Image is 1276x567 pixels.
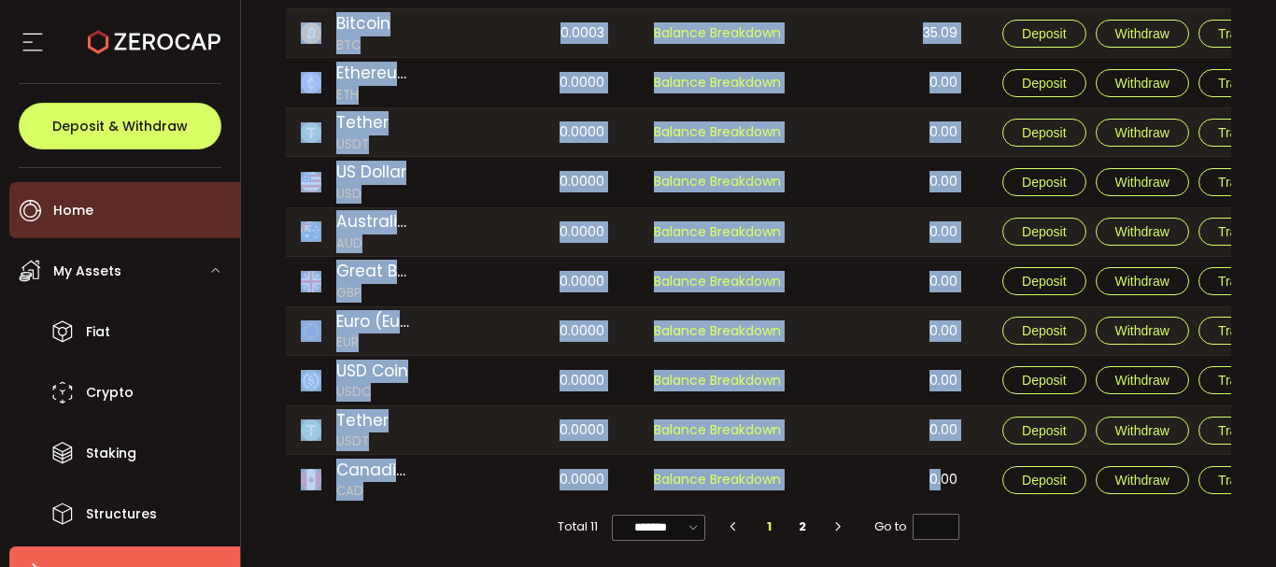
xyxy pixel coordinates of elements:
[1002,119,1085,147] button: Deposit
[1115,26,1170,41] span: Withdraw
[1218,473,1267,488] span: Transfer
[1096,69,1189,97] button: Withdraw
[1115,373,1170,388] span: Withdraw
[301,370,322,391] img: usdc_portfolio.svg
[1022,473,1066,488] span: Deposit
[1115,125,1170,140] span: Withdraw
[336,310,411,334] span: Euro (European Monetary Unit)
[1096,20,1189,48] button: Withdraw
[1002,466,1085,494] button: Deposit
[1002,168,1085,196] button: Deposit
[1115,76,1170,91] span: Withdraw
[1115,224,1170,239] span: Withdraw
[445,9,619,57] div: 0.0003
[654,221,781,243] span: Balance Breakdown
[1002,417,1085,445] button: Deposit
[1022,125,1066,140] span: Deposit
[336,333,411,352] span: EUR
[52,120,188,133] span: Deposit & Withdraw
[445,406,619,454] div: 0.0000
[1022,175,1066,190] span: Deposit
[301,22,322,44] img: btc_portfolio.svg
[336,161,406,185] span: US Dollar
[336,210,411,234] span: Australian Dollar
[558,514,598,540] span: Total 11
[1022,224,1066,239] span: Deposit
[1218,175,1267,190] span: Transfer
[336,409,389,433] span: Tether
[1096,168,1189,196] button: Withdraw
[1022,76,1066,91] span: Deposit
[301,122,322,144] img: usdt_portfolio.svg
[301,419,322,441] img: usdt_portfolio.svg
[445,455,619,504] div: 0.0000
[798,356,972,405] div: 0.00
[336,482,411,501] span: CAD
[798,9,972,57] div: 35.09
[1183,477,1276,567] iframe: Chat Widget
[1115,423,1170,438] span: Withdraw
[798,307,972,355] div: 0.00
[1096,119,1189,147] button: Withdraw
[301,72,322,93] img: eth_portfolio.svg
[798,455,972,504] div: 0.00
[1218,274,1267,289] span: Transfer
[654,171,781,192] span: Balance Breakdown
[336,284,411,303] span: GBP
[53,197,93,224] span: Home
[336,383,408,402] span: USDC
[798,208,972,256] div: 0.00
[1002,69,1085,97] button: Deposit
[445,208,619,256] div: 0.0000
[336,62,411,86] span: Ethereum
[1096,267,1189,295] button: Withdraw
[1002,317,1085,345] button: Deposit
[336,432,389,451] span: USDT
[445,58,619,107] div: 0.0000
[1096,417,1189,445] button: Withdraw
[654,271,781,292] span: Balance Breakdown
[336,135,389,154] span: USDT
[798,157,972,206] div: 0.00
[1218,76,1267,91] span: Transfer
[1115,175,1170,190] span: Withdraw
[301,172,322,193] img: usd_portfolio.svg
[654,320,781,342] span: Balance Breakdown
[1218,423,1267,438] span: Transfer
[1096,317,1189,345] button: Withdraw
[1096,366,1189,394] button: Withdraw
[1022,274,1066,289] span: Deposit
[1218,323,1267,338] span: Transfer
[445,356,619,405] div: 0.0000
[654,370,781,391] span: Balance Breakdown
[752,514,786,540] li: 1
[1115,323,1170,338] span: Withdraw
[1022,373,1066,388] span: Deposit
[1218,125,1267,140] span: Transfer
[445,307,619,355] div: 0.0000
[798,108,972,156] div: 0.00
[336,185,406,204] span: USD
[86,379,134,406] span: Crypto
[445,157,619,206] div: 0.0000
[301,221,322,243] img: aud_portfolio.svg
[1002,366,1085,394] button: Deposit
[336,12,390,36] span: Bitcoin
[1096,466,1189,494] button: Withdraw
[336,86,411,105] span: ETH
[1022,26,1066,41] span: Deposit
[19,103,221,149] button: Deposit & Withdraw
[1218,373,1267,388] span: Transfer
[445,108,619,156] div: 0.0000
[301,271,322,292] img: gbp_portfolio.svg
[86,319,110,346] span: Fiat
[86,501,157,528] span: Structures
[336,36,390,55] span: BTC
[86,440,136,467] span: Staking
[1218,26,1267,41] span: Transfer
[1096,218,1189,246] button: Withdraw
[301,469,322,490] img: cad_portfolio.svg
[445,257,619,306] div: 0.0000
[1002,267,1085,295] button: Deposit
